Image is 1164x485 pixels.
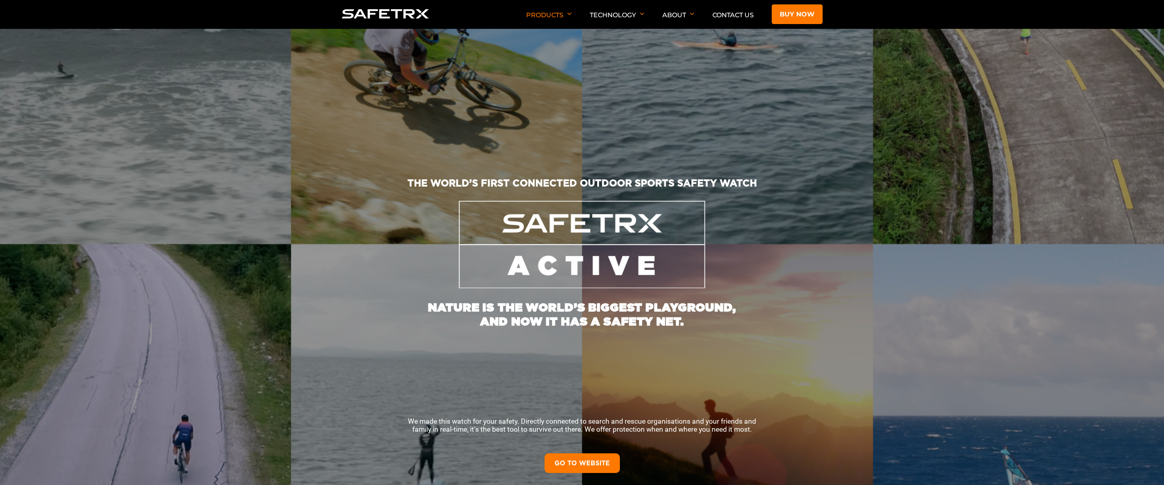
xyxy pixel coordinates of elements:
[459,201,705,288] img: SafeTrx Active Logo
[690,12,694,15] img: Arrow down icon
[342,9,429,18] img: Logo SafeTrx
[545,453,620,473] a: GO TO WEBSITE
[772,4,823,24] a: Buy now
[567,12,572,15] img: Arrow down icon
[526,11,572,29] p: Products
[590,11,644,29] p: Technology
[640,12,644,15] img: Arrow down icon
[662,11,694,29] p: About
[117,177,1048,201] h2: THE WORLD’S FIRST CONNECTED OUTDOOR SPORTS SAFETY WATCH
[422,288,742,328] h1: NATURE IS THE WORLD’S BIGGEST PLAYGROUND, AND NOW IT HAS A SAFETY NET.
[712,11,754,19] a: Contact Us
[402,417,763,433] p: We made this watch for your safety. Directly connected to search and rescue organisations and you...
